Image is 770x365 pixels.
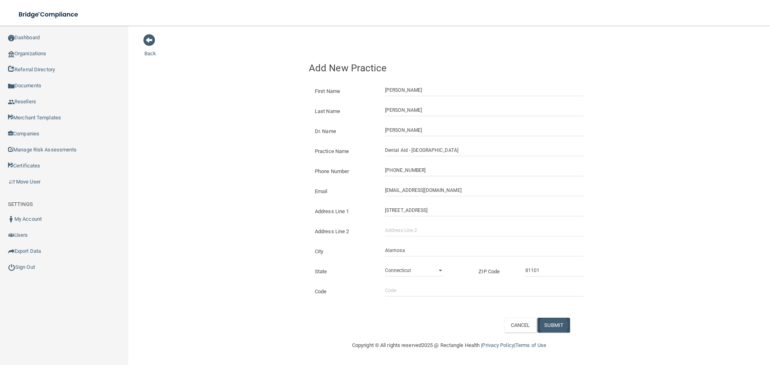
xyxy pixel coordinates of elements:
[309,127,379,136] label: Dr. Name
[525,264,584,276] input: _____
[385,124,584,136] input: Doctor Name
[537,318,570,333] button: SUBMIT
[309,187,379,196] label: Email
[515,342,546,348] a: Terms of Use
[631,308,760,340] iframe: Drift Widget Chat Controller
[385,244,584,256] input: City
[309,267,379,276] label: State
[385,224,584,236] input: Address Line 2
[385,84,584,96] input: First Name
[8,200,33,209] label: SETTINGS
[8,35,14,41] img: ic_dashboard_dark.d01f4a41.png
[8,83,14,89] img: icon-documents.8dae5593.png
[309,63,590,73] h4: Add New Practice
[8,232,14,238] img: icon-users.e205127d.png
[309,227,379,236] label: Address Line 2
[12,6,86,23] img: bridge_compliance_login_screen.278c3ca4.svg
[309,207,379,216] label: Address Line 1
[8,216,14,222] img: ic_user_dark.df1a06c3.png
[8,178,16,186] img: briefcase.64adab9b.png
[309,247,379,256] label: City
[8,264,15,271] img: ic_power_dark.7ecde6b1.png
[8,51,14,57] img: organization-icon.f8decf85.png
[385,164,584,176] input: (___) ___-____
[309,167,379,176] label: Phone Number
[309,147,379,156] label: Practice Name
[309,107,379,116] label: Last Name
[8,99,14,105] img: ic_reseller.de258add.png
[385,204,584,216] input: Address Line 1
[385,184,584,196] input: Email
[385,144,584,156] input: Practice Name
[309,87,379,96] label: First Name
[144,41,156,56] a: Back
[8,248,14,254] img: icon-export.b9366987.png
[385,104,584,116] input: Last Name
[385,284,584,296] input: Code
[504,318,537,333] button: CANCEL
[303,333,596,358] div: Copyright © All rights reserved 2025 @ Rectangle Health | |
[309,287,379,296] label: Code
[472,267,519,276] label: ZIP Code
[482,342,514,348] a: Privacy Policy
